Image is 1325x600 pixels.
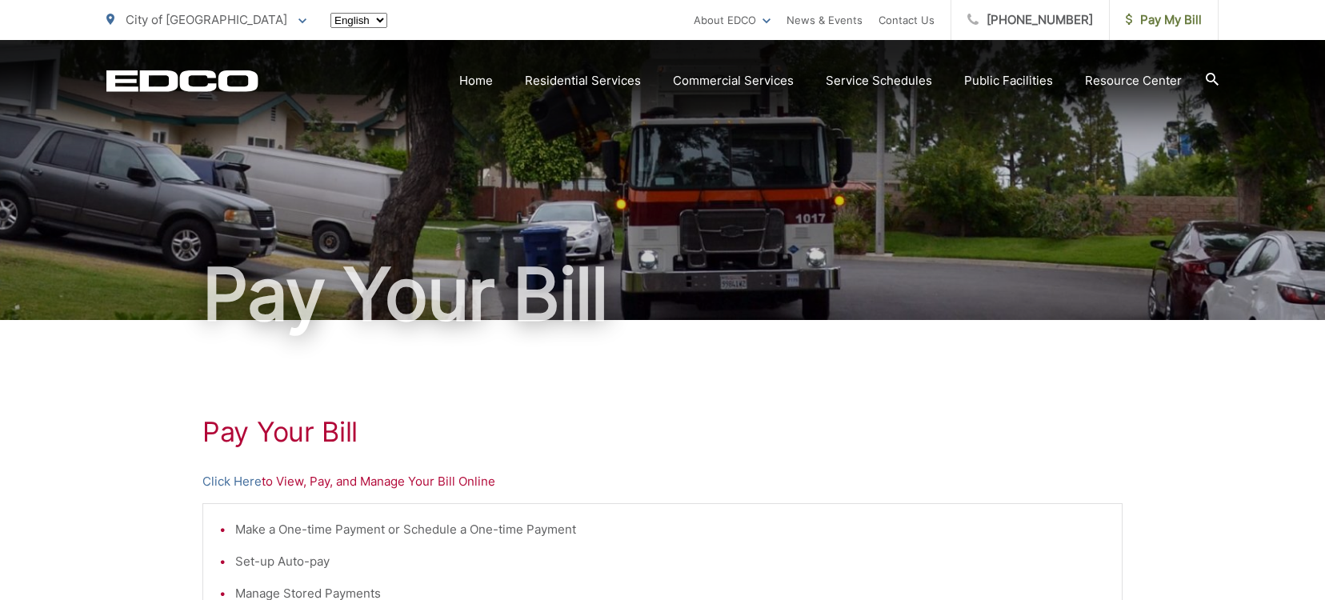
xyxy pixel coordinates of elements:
a: News & Events [787,10,863,30]
p: to View, Pay, and Manage Your Bill Online [202,472,1123,491]
a: Home [459,71,493,90]
a: Contact Us [879,10,935,30]
a: About EDCO [694,10,771,30]
h1: Pay Your Bill [106,254,1219,334]
a: Resource Center [1085,71,1182,90]
a: Click Here [202,472,262,491]
span: Pay My Bill [1126,10,1202,30]
li: Set-up Auto-pay [235,552,1106,571]
a: Public Facilities [964,71,1053,90]
a: Service Schedules [826,71,932,90]
a: Commercial Services [673,71,794,90]
h1: Pay Your Bill [202,416,1123,448]
li: Make a One-time Payment or Schedule a One-time Payment [235,520,1106,539]
a: EDCD logo. Return to the homepage. [106,70,258,92]
span: City of [GEOGRAPHIC_DATA] [126,12,287,27]
a: Residential Services [525,71,641,90]
select: Select a language [330,13,387,28]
